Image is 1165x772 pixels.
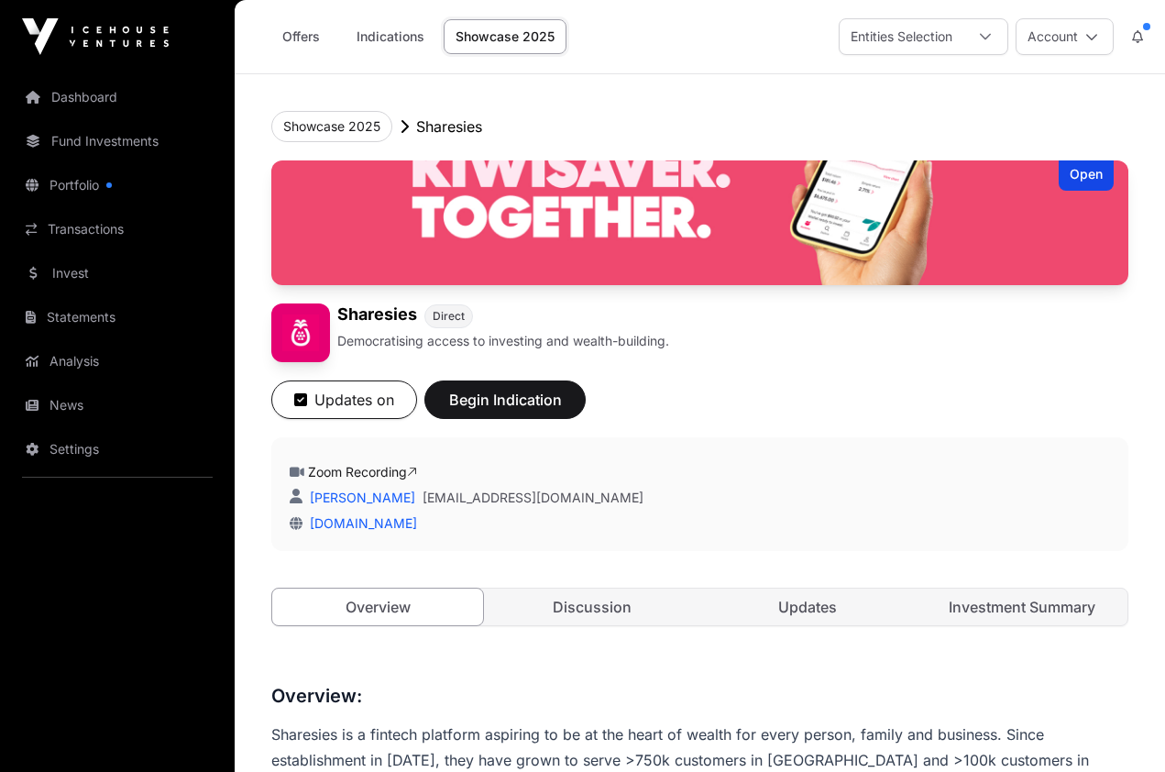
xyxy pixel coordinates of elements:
[22,18,169,55] img: Icehouse Ventures Logo
[271,681,1128,711] h3: Overview:
[271,588,484,626] a: Overview
[271,303,330,362] img: Sharesies
[487,589,698,625] a: Discussion
[447,389,563,411] span: Begin Indication
[15,77,220,117] a: Dashboard
[1059,160,1114,191] div: Open
[15,429,220,469] a: Settings
[444,19,566,54] a: Showcase 2025
[337,303,417,328] h1: Sharesies
[345,19,436,54] a: Indications
[15,165,220,205] a: Portfolio
[15,341,220,381] a: Analysis
[423,489,643,507] a: [EMAIL_ADDRESS][DOMAIN_NAME]
[702,589,913,625] a: Updates
[272,589,1127,625] nav: Tabs
[15,209,220,249] a: Transactions
[271,380,417,419] button: Updates on
[1016,18,1114,55] button: Account
[424,380,586,419] button: Begin Indication
[1073,684,1165,772] iframe: Chat Widget
[15,121,220,161] a: Fund Investments
[302,515,417,531] a: [DOMAIN_NAME]
[15,385,220,425] a: News
[15,253,220,293] a: Invest
[840,19,963,54] div: Entities Selection
[433,309,465,324] span: Direct
[424,399,586,417] a: Begin Indication
[416,116,482,138] p: Sharesies
[271,160,1128,285] img: Sharesies
[264,19,337,54] a: Offers
[15,297,220,337] a: Statements
[306,490,415,505] a: [PERSON_NAME]
[308,464,417,480] a: Zoom Recording
[917,589,1127,625] a: Investment Summary
[271,111,392,142] button: Showcase 2025
[337,332,669,350] p: Democratising access to investing and wealth-building.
